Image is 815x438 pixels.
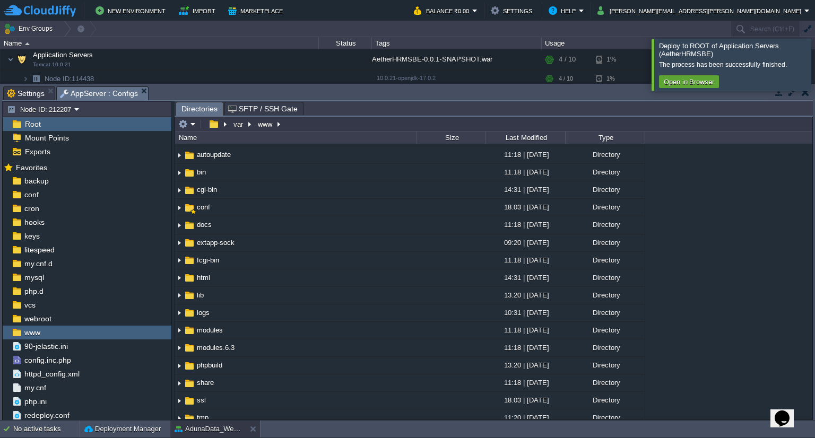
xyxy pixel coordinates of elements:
[414,4,472,17] button: Balance ₹0.00
[565,252,645,268] div: Directory
[1,37,318,49] div: Name
[25,42,30,45] img: AMDAwAAAACH5BAEAAAAALAAAAAABAAEAAAICRAEAOw==
[565,146,645,163] div: Directory
[4,21,56,36] button: Env Groups
[195,396,207,405] span: ssl
[195,220,213,229] a: docs
[565,287,645,303] div: Directory
[22,383,48,392] a: my.cnf
[565,339,645,356] div: Directory
[566,132,645,144] div: Type
[195,273,212,282] a: html
[565,269,645,286] div: Directory
[565,409,645,426] div: Directory
[659,42,779,58] span: Deploy to ROOT of Application Servers (AetherHRMSBE)
[485,146,565,163] div: 11:18 | [DATE]
[175,392,184,409] img: AMDAwAAAACH5BAEAAAAALAAAAAABAAEAAAICRAEAOw==
[22,369,81,379] span: httpd_config.xml
[22,300,37,310] a: vcs
[22,314,53,323] a: webroot
[179,4,219,17] button: Import
[195,308,211,317] a: logs
[22,341,70,351] a: 90-jelastic.ini
[22,273,46,282] a: mysql
[184,378,195,389] img: AMDAwAAAACH5BAEAAAAALAAAAAABAAEAAAICRAEAOw==
[7,104,74,114] button: Node ID: 212207
[256,119,275,129] button: www
[32,51,94,59] a: Application ServersTomcat 10.0.21
[175,217,184,234] img: AMDAwAAAACH5BAEAAAAALAAAAAABAAEAAAICRAEAOw==
[485,339,565,356] div: 11:18 | [DATE]
[175,322,184,339] img: AMDAwAAAACH5BAEAAAAALAAAAAABAAEAAAICRAEAOw==
[195,343,236,352] a: modules.6.3
[176,132,417,144] div: Name
[542,37,654,49] div: Usage
[377,75,436,81] span: 10.0.21-openjdk-17.0.2
[559,49,576,70] div: 4 / 10
[184,255,195,266] img: AMDAwAAAACH5BAEAAAAALAAAAAABAAEAAAICRAEAOw==
[22,286,45,296] a: php.d
[195,256,221,265] a: fcgi-bin
[565,216,645,233] div: Directory
[184,167,195,179] img: AMDAwAAAACH5BAEAAAAALAAAAAABAAEAAAICRAEAOw==
[485,409,565,426] div: 11:20 | [DATE]
[228,102,298,115] span: SFTP / SSH Gate
[565,374,645,391] div: Directory
[487,132,565,144] div: Last Modified
[195,413,210,422] a: tmp
[22,190,40,199] a: conf
[22,204,41,213] a: cron
[175,424,241,434] button: AdunaData_Web_Site
[184,360,195,372] img: AMDAwAAAACH5BAEAAAAALAAAAAABAAEAAAICRAEAOw==
[22,245,56,255] a: litespeed
[232,119,246,129] button: var
[175,410,184,426] img: AMDAwAAAACH5BAEAAAAALAAAAAABAAEAAAICRAEAOw==
[565,392,645,408] div: Directory
[175,164,184,181] img: AMDAwAAAACH5BAEAAAAALAAAAAABAAEAAAICRAEAOw==
[22,328,42,337] a: www
[22,397,48,406] span: php.ini
[14,163,49,172] span: Favorites
[7,49,14,70] img: AMDAwAAAACH5BAEAAAAALAAAAAABAAEAAAICRAEAOw==
[485,304,565,321] div: 10:31 | [DATE]
[184,342,195,354] img: AMDAwAAAACH5BAEAAAAALAAAAAABAAEAAAICRAEAOw==
[195,378,215,387] span: share
[22,176,50,186] a: backup
[485,287,565,303] div: 13:20 | [DATE]
[491,4,535,17] button: Settings
[175,147,184,163] img: AMDAwAAAACH5BAEAAAAALAAAAAABAAEAAAICRAEAOw==
[184,395,195,407] img: AMDAwAAAACH5BAEAAAAALAAAAAABAAEAAAICRAEAOw==
[228,4,286,17] button: Marketplace
[485,374,565,391] div: 11:18 | [DATE]
[23,119,42,129] a: Root
[565,199,645,215] div: Directory
[60,87,138,100] span: AppServer : Configs
[23,133,71,143] a: Mount Points
[549,4,579,17] button: Help
[485,322,565,338] div: 11:18 | [DATE]
[195,185,219,194] span: cgi-bin
[23,147,52,156] a: Exports
[485,357,565,373] div: 13:20 | [DATE]
[184,325,195,336] img: AMDAwAAAACH5BAEAAAAALAAAAAABAAEAAAICRAEAOw==
[13,421,80,437] div: No active tasks
[659,60,808,69] div: The process has been successfully finished.
[565,357,645,373] div: Directory
[184,202,195,214] img: AMDAwAAAACH5BAEAAAAALAAAAAABAAEAAAICRAEAOw==
[195,203,212,211] a: conf
[565,181,645,198] div: Directory
[22,231,41,241] a: keys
